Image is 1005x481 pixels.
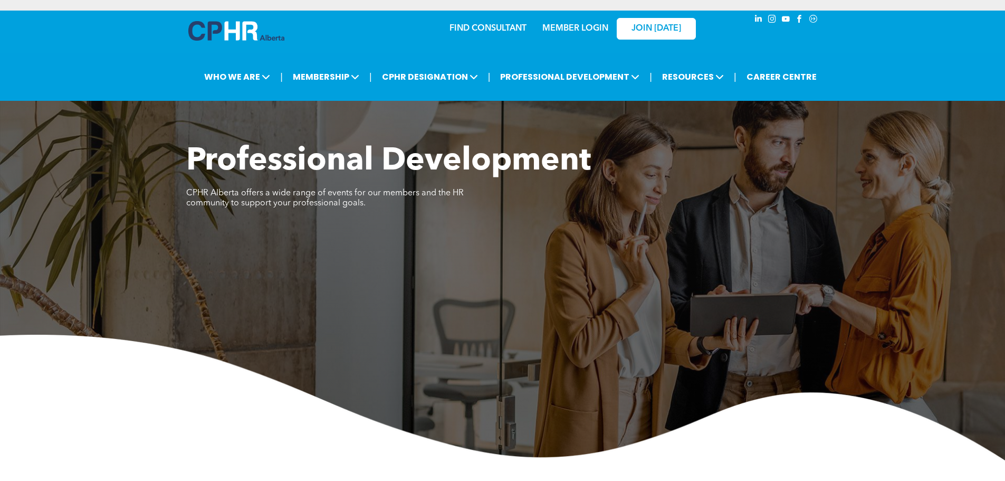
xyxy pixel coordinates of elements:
[734,66,736,88] li: |
[186,189,464,208] span: CPHR Alberta offers a wide range of events for our members and the HR community to support your p...
[542,24,608,33] a: MEMBER LOGIN
[379,67,481,87] span: CPHR DESIGNATION
[488,66,491,88] li: |
[369,66,372,88] li: |
[631,24,681,34] span: JOIN [DATE]
[743,67,820,87] a: CAREER CENTRE
[201,67,273,87] span: WHO WE ARE
[290,67,362,87] span: MEMBERSHIP
[280,66,283,88] li: |
[794,13,806,27] a: facebook
[753,13,764,27] a: linkedin
[659,67,727,87] span: RESOURCES
[808,13,819,27] a: Social network
[649,66,652,88] li: |
[188,21,284,41] img: A blue and white logo for cp alberta
[186,146,591,177] span: Professional Development
[780,13,792,27] a: youtube
[497,67,643,87] span: PROFESSIONAL DEVELOPMENT
[449,24,527,33] a: FIND CONSULTANT
[617,18,696,40] a: JOIN [DATE]
[767,13,778,27] a: instagram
